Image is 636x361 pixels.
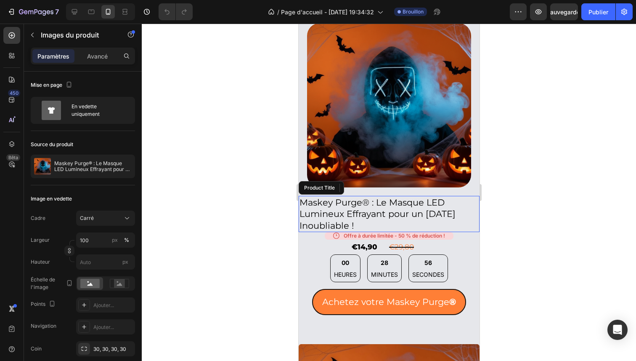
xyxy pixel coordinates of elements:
font: Navigation [31,323,56,329]
button: px [122,235,132,245]
p: SECONDES [114,247,146,255]
button: Sauvegarder [550,3,578,20]
font: Ajouter... [93,302,114,308]
font: En vedette uniquement [72,103,100,117]
font: Coin [31,345,42,352]
font: Paramètres [37,53,69,60]
input: px% [76,233,135,248]
font: % [124,237,129,243]
font: Sauvegarder [546,8,582,16]
div: Offre à durée limitée - 50 % de réduction ! [26,209,155,216]
font: px [112,237,118,243]
font: 7 [55,8,59,16]
font: Hauteur [31,259,50,265]
div: 56 [114,235,146,243]
font: Largeur [31,237,50,243]
img: image des caractéristiques du produit [34,158,51,175]
font: Brouillon [403,8,424,15]
iframe: Zone de conception [299,24,480,361]
div: Ouvrir Intercom Messenger [607,320,628,340]
font: Échelle de l'image [31,276,55,290]
div: €14,90 [45,216,87,231]
font: px [122,259,128,265]
font: Bêta [8,155,18,160]
div: 00 [35,235,58,243]
font: Source du produit [31,141,73,147]
div: Annuler/Rétablir [159,3,193,20]
button: % [110,235,120,245]
font: Mise en page [31,82,62,88]
font: 450 [10,90,19,96]
font: Avancé [87,53,108,60]
font: 30, 30, 30, 30 [93,346,126,352]
div: 28 [72,235,99,243]
p: Achetez votre Maskey Purge [24,270,157,286]
font: Publier [588,8,608,16]
font: / [277,8,279,16]
font: Cadre [31,215,45,221]
font: Ajouter... [93,324,114,330]
strong: ® [151,273,157,283]
p: Images du produit [41,30,112,40]
input: px [76,254,135,270]
button: 7 [3,3,63,20]
font: Carré [80,215,94,221]
button: <p>Achetez votre Maskey Purge<strong>®</strong></p> [13,265,167,291]
font: Page d'accueil - [DATE] 19:34:32 [281,8,374,16]
button: Carré [76,211,135,226]
font: Maskey Purge® : Le Masque LED Lumineux Effrayant pour un [DATE] Inoubliable ! [54,160,132,178]
div: €29,80 [90,216,177,231]
font: Points [31,301,45,307]
div: Product Title [4,160,38,168]
p: HEURES [35,247,58,255]
font: Images du produit [41,31,99,39]
font: Image en vedette [31,195,72,202]
p: MINUTES [72,247,99,255]
button: Publier [581,3,615,20]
